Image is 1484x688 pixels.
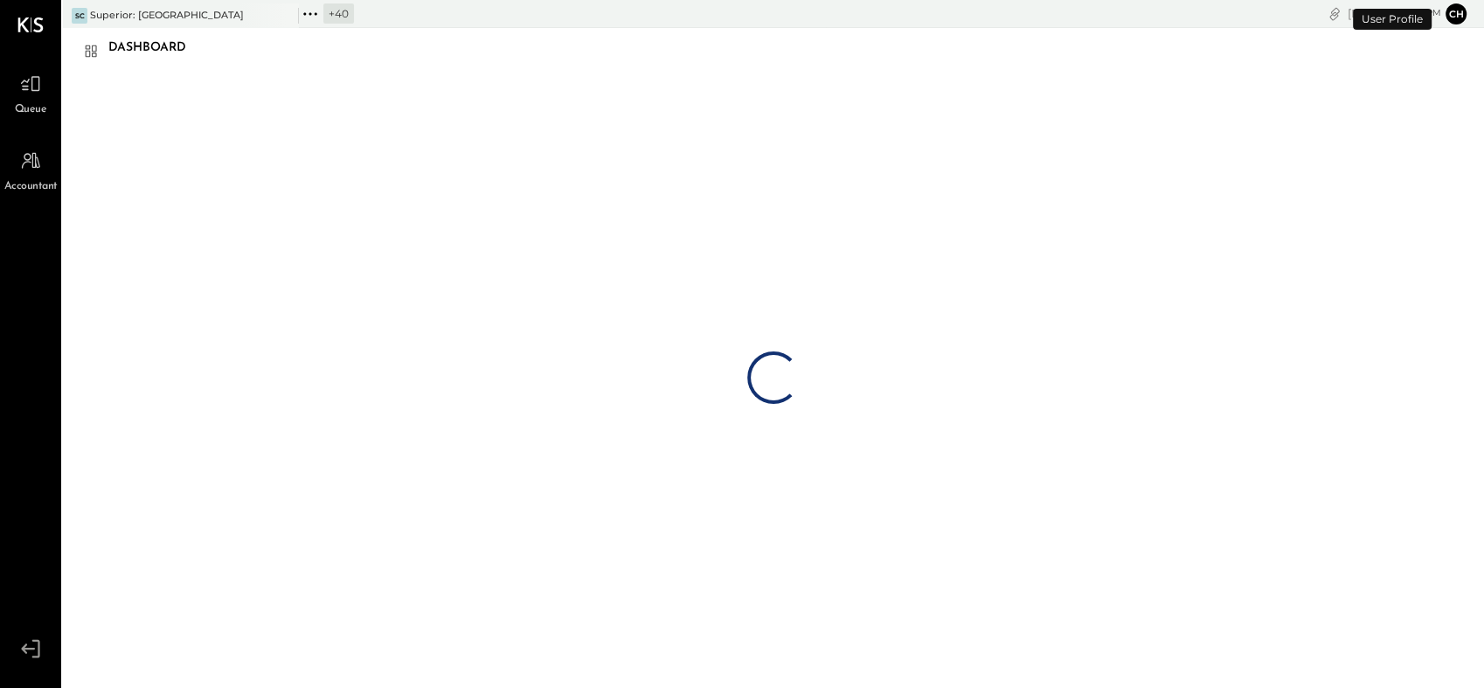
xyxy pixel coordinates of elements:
a: Queue [1,67,60,118]
a: Accountant [1,144,60,195]
span: Accountant [4,179,58,195]
button: ch [1446,3,1467,24]
span: 2 : 56 [1389,5,1424,22]
div: copy link [1326,4,1343,23]
span: Queue [15,102,47,118]
div: Dashboard [108,34,204,62]
div: User Profile [1353,9,1432,30]
span: pm [1426,7,1441,19]
div: + 40 [323,3,354,24]
div: [DATE] [1348,5,1441,22]
div: SC [72,8,87,24]
div: Superior: [GEOGRAPHIC_DATA] [90,9,244,23]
